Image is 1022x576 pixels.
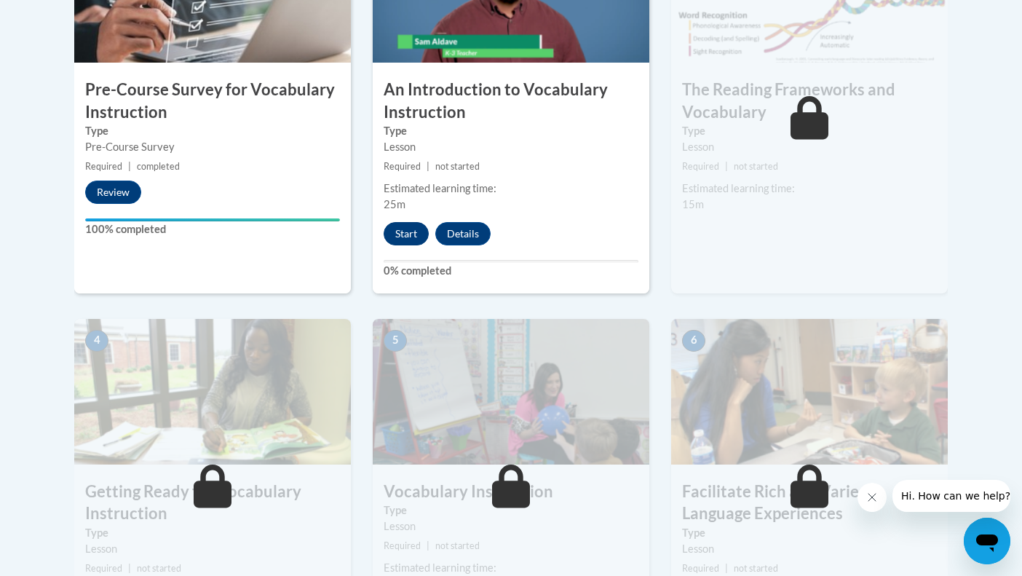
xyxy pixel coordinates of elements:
span: | [427,540,429,551]
label: 0% completed [384,263,638,279]
div: Lesson [682,541,937,557]
div: Estimated learning time: [682,181,937,197]
img: Course Image [74,319,351,465]
span: 5 [384,330,407,352]
span: | [128,563,131,574]
label: Type [85,123,340,139]
label: 100% completed [85,221,340,237]
span: Required [682,161,719,172]
span: Required [384,161,421,172]
span: 15m [682,198,704,210]
div: Lesson [682,139,937,155]
div: Lesson [85,541,340,557]
span: Required [682,563,719,574]
span: 25m [384,198,405,210]
div: Lesson [384,139,638,155]
div: Pre-Course Survey [85,139,340,155]
h3: Getting Ready for Vocabulary Instruction [74,481,351,526]
div: Estimated learning time: [384,181,638,197]
h3: The Reading Frameworks and Vocabulary [671,79,948,124]
h3: An Introduction to Vocabulary Instruction [373,79,649,124]
span: Required [384,540,421,551]
label: Type [384,502,638,518]
button: Details [435,222,491,245]
label: Type [682,525,937,541]
h3: Facilitate Rich and Varied Language Experiences [671,481,948,526]
span: not started [137,563,181,574]
div: Lesson [384,518,638,534]
iframe: Message from company [892,480,1010,512]
button: Start [384,222,429,245]
span: not started [734,563,778,574]
button: Review [85,181,141,204]
span: Required [85,563,122,574]
span: not started [435,540,480,551]
img: Course Image [373,319,649,465]
iframe: Button to launch messaging window [964,518,1010,564]
span: | [725,161,728,172]
img: Course Image [671,319,948,465]
span: not started [435,161,480,172]
label: Type [85,525,340,541]
span: | [427,161,429,172]
span: completed [137,161,180,172]
label: Type [384,123,638,139]
h3: Vocabulary Instruction [373,481,649,503]
div: Your progress [85,218,340,221]
span: 4 [85,330,108,352]
span: Required [85,161,122,172]
label: Type [682,123,937,139]
span: | [725,563,728,574]
iframe: Close message [857,483,887,512]
span: | [128,161,131,172]
span: not started [734,161,778,172]
div: Estimated learning time: [384,560,638,576]
h3: Pre-Course Survey for Vocabulary Instruction [74,79,351,124]
span: 6 [682,330,705,352]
